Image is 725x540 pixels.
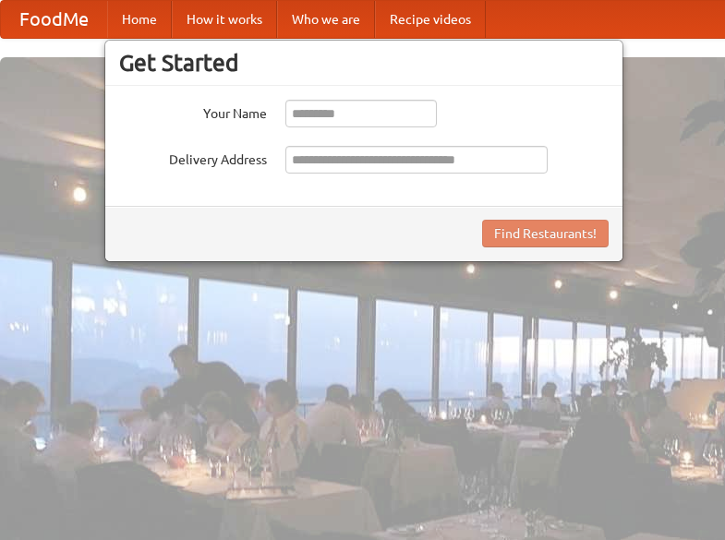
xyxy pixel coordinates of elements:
[482,220,609,247] button: Find Restaurants!
[107,1,172,38] a: Home
[375,1,486,38] a: Recipe videos
[119,49,609,77] h3: Get Started
[119,146,267,169] label: Delivery Address
[172,1,277,38] a: How it works
[277,1,375,38] a: Who we are
[1,1,107,38] a: FoodMe
[119,100,267,123] label: Your Name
